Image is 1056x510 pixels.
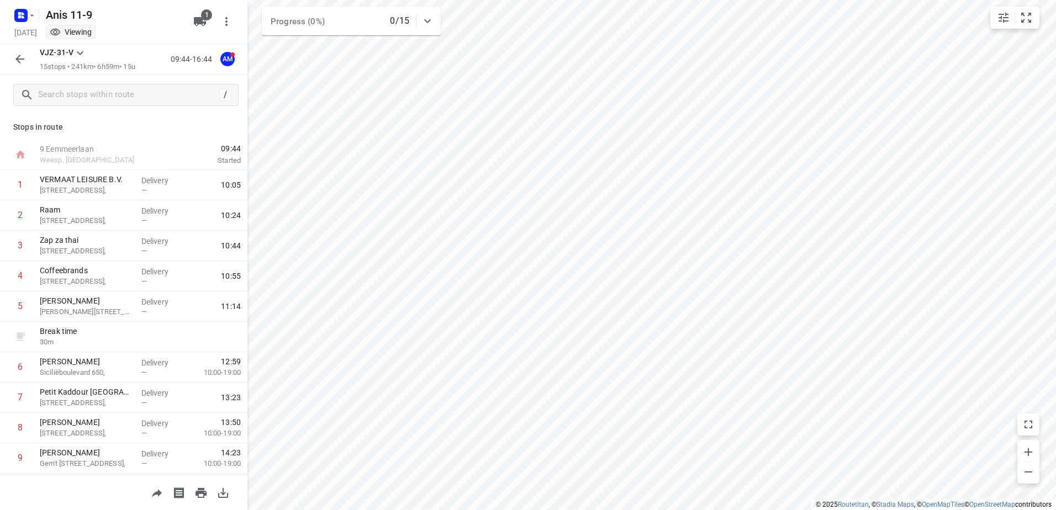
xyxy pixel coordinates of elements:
span: 10:55 [221,270,241,281]
p: 10:00-19:00 [186,367,241,378]
span: Download route [212,487,234,497]
a: OpenStreetMap [969,501,1015,508]
p: Delivery [141,387,182,399]
span: — [141,307,147,316]
span: Share route [146,487,168,497]
span: 10:24 [221,210,241,221]
span: 14:23 [221,447,241,458]
p: [STREET_ADDRESS], [40,246,133,257]
span: Print route [190,487,212,497]
a: OpenMapTiles [922,501,964,508]
p: [PERSON_NAME] [40,356,133,367]
p: 10:00-19:00 [186,428,241,439]
li: © 2025 , © , © © contributors [816,501,1052,508]
span: — [141,429,147,437]
p: [STREET_ADDRESS], [40,185,133,196]
p: Siciliëboulevard 650, [40,367,133,378]
p: 10:00-19:00 [186,458,241,469]
span: 13:23 [221,392,241,403]
span: 1 [201,9,212,20]
input: Search stops within route [38,87,219,104]
p: Stops in route [13,121,234,133]
p: Delivery [141,296,182,307]
p: Delivery [141,357,182,368]
p: Martini van Geffenstraat 29C, [40,306,133,317]
span: Print shipping labels [168,487,190,497]
p: Delivery [141,418,182,429]
div: 9 [18,453,23,463]
div: 8 [18,422,23,433]
a: Stadia Maps [877,501,914,508]
span: — [141,459,147,467]
p: VERMAAT LEISURE B.V. [40,174,133,185]
p: [STREET_ADDRESS], [40,397,133,408]
p: Started [168,155,241,166]
span: Assigned to Anis M [217,54,239,64]
p: Delivery [141,236,182,247]
button: 1 [189,10,211,33]
span: — [141,186,147,194]
p: [PERSON_NAME] [40,417,133,428]
div: 7 [18,392,23,402]
span: — [141,399,147,407]
span: — [141,247,147,255]
span: — [141,277,147,285]
p: 0/15 [390,14,409,28]
span: — [141,368,147,376]
span: 12:59 [221,356,241,367]
p: [STREET_ADDRESS], [40,276,133,287]
p: [PERSON_NAME] [40,447,133,458]
span: Progress (0%) [271,17,325,26]
p: 30 m [40,337,133,348]
span: — [141,216,147,225]
div: 5 [18,301,23,311]
span: 10:05 [221,179,241,190]
p: Petit Kaddour [GEOGRAPHIC_DATA] [40,386,133,397]
a: Routetitan [838,501,869,508]
p: 15 stops • 241km • 6h59m • 15u [40,62,135,72]
span: 11:14 [221,301,241,312]
div: 2 [18,210,23,220]
button: More [215,10,237,33]
p: Zap za thai [40,235,133,246]
p: Delivery [141,266,182,277]
div: You are currently in view mode. To make any changes, go to edit project. [50,26,92,38]
p: [STREET_ADDRESS], [40,428,133,439]
p: Coffeebrands [40,265,133,276]
p: 9 Eemmeerlaan [40,144,155,155]
p: VJZ-31-V [40,47,73,59]
p: Raam [40,204,133,215]
p: Weesp, [GEOGRAPHIC_DATA] [40,155,155,166]
p: [PERSON_NAME] [40,295,133,306]
div: 3 [18,240,23,251]
span: 13:50 [221,417,241,428]
div: 6 [18,362,23,372]
button: Map settings [992,7,1015,29]
p: 09:44-16:44 [171,54,217,65]
p: Delivery [141,448,182,459]
p: [STREET_ADDRESS], [40,215,133,226]
span: 09:44 [168,143,241,154]
p: Gerrit Achterbergstraat 90, [40,458,133,469]
div: 4 [18,270,23,281]
div: / [219,89,231,101]
div: 1 [18,179,23,190]
div: small contained button group [990,7,1039,29]
div: Progress (0%)0/15 [262,7,441,35]
p: Delivery [141,175,182,186]
span: 10:44 [221,240,241,251]
p: Delivery [141,205,182,216]
p: Break time [40,326,133,337]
